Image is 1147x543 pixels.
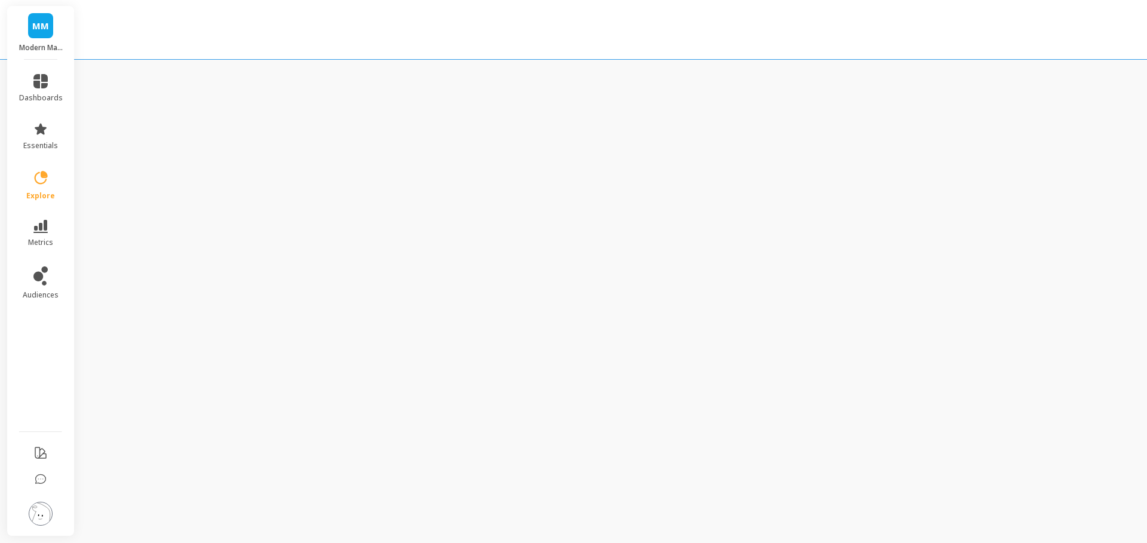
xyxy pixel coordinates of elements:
span: MM [32,19,49,33]
span: metrics [28,238,53,247]
img: profile picture [29,502,53,526]
span: essentials [23,141,58,151]
span: explore [26,191,55,201]
span: audiences [23,290,59,300]
p: Modern Mammals [19,43,63,53]
span: dashboards [19,93,63,103]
